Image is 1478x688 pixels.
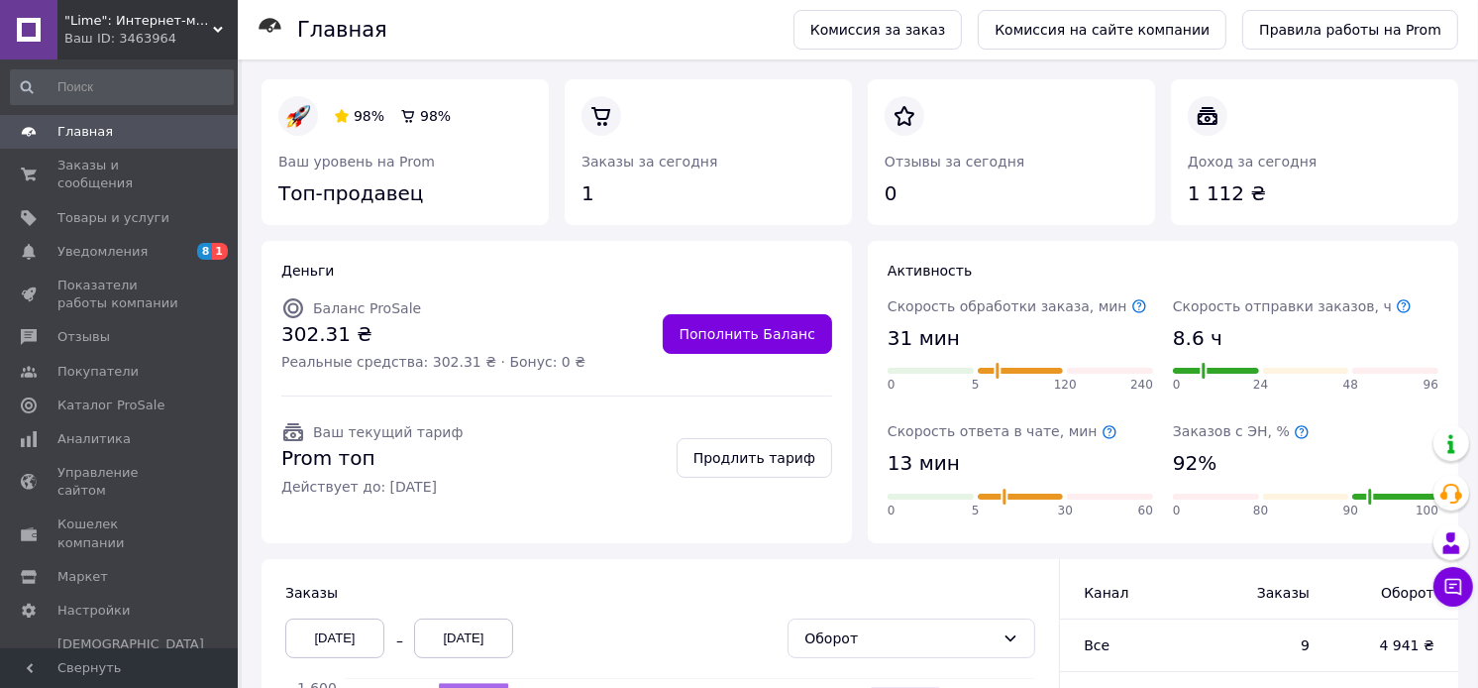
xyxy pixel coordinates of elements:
[888,503,896,519] span: 0
[972,503,980,519] span: 5
[57,602,130,620] span: Настройки
[1173,423,1310,439] span: Заказов с ЭН, %
[57,157,183,192] span: Заказы и сообщения
[888,263,972,279] span: Активность
[313,424,463,440] span: Ваш текущий тариф
[1343,377,1358,394] span: 48
[1130,377,1153,394] span: 240
[1253,377,1268,394] span: 24
[804,628,995,649] div: Оборот
[420,108,451,124] span: 98%
[1054,377,1077,394] span: 120
[57,397,164,414] span: Каталог ProSale
[414,619,513,658] div: [DATE]
[1173,377,1181,394] span: 0
[281,352,585,372] span: Реальные средства: 302.31 ₴ · Бонус: 0 ₴
[888,324,960,353] span: 31 мин
[281,444,463,473] span: Prom топ
[57,464,183,500] span: Управление сайтом
[281,477,463,497] span: Действует до: [DATE]
[57,516,183,551] span: Кошелек компании
[57,363,139,381] span: Покупатели
[1216,635,1310,655] span: 9
[1058,503,1073,519] span: 30
[57,430,131,448] span: Аналитика
[1343,503,1358,519] span: 90
[281,263,334,279] span: Деньги
[285,619,384,658] div: [DATE]
[888,423,1117,439] span: Скорость ответа в чате, мин
[1084,637,1109,653] span: Все
[57,123,113,141] span: Главная
[677,438,832,478] a: Продлить тариф
[1084,585,1128,601] span: Канал
[888,377,896,394] span: 0
[281,320,585,349] span: 302.31 ₴
[57,328,110,346] span: Отзывы
[1173,324,1222,353] span: 8.6 ч
[285,585,338,601] span: Заказы
[57,243,148,261] span: Уведомления
[297,18,387,42] h1: Главная
[1349,635,1434,655] span: 4 941 ₴
[978,10,1226,50] a: Комиссия на сайте компании
[1242,10,1458,50] a: Правила работы на Prom
[1253,503,1268,519] span: 80
[972,377,980,394] span: 5
[313,300,421,316] span: Баланс ProSale
[197,243,213,260] span: 8
[1173,298,1412,314] span: Скорость отправки заказов, ч
[1424,377,1438,394] span: 96
[1416,503,1438,519] span: 100
[212,243,228,260] span: 1
[57,209,169,227] span: Товары и услуги
[1349,583,1434,603] span: Оборот
[1433,567,1473,607] button: Чат с покупателем
[888,298,1147,314] span: Скорость обработки заказа, мин
[793,10,963,50] a: Комиссия за заказ
[57,568,108,586] span: Маркет
[10,69,234,105] input: Поиск
[1216,583,1310,603] span: Заказы
[1173,503,1181,519] span: 0
[888,449,960,478] span: 13 мин
[1173,449,1216,478] span: 92%
[57,277,183,312] span: Показатели работы компании
[354,108,384,124] span: 98%
[64,30,238,48] div: Ваш ID: 3463964
[663,314,832,354] a: Пополнить Баланс
[1138,503,1153,519] span: 60
[64,12,213,30] span: "Lime": Интернет-магазин здорового питания и натуральной продукции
